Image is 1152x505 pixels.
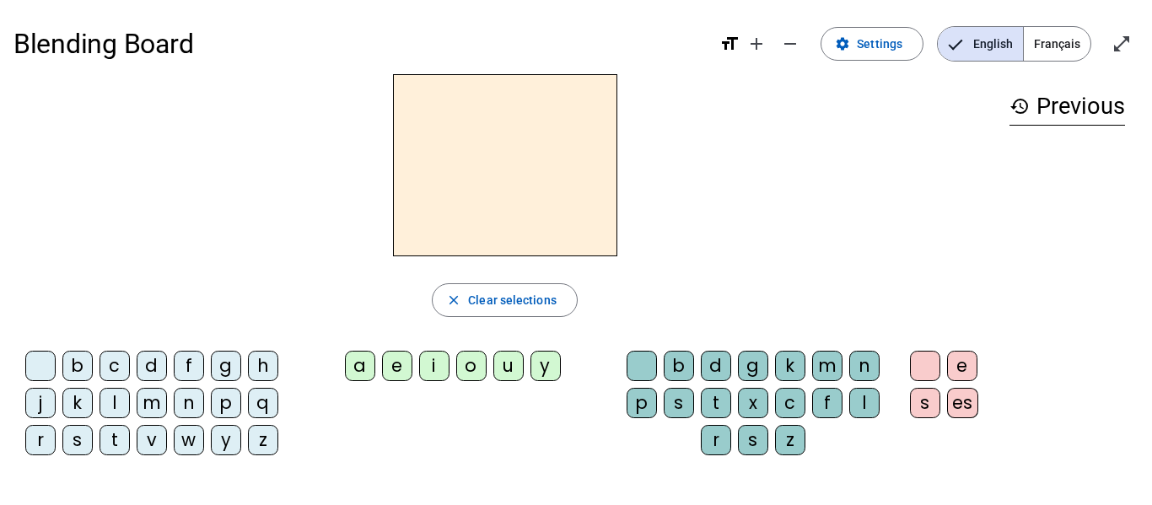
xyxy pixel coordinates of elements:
mat-icon: remove [780,34,800,54]
div: y [211,425,241,455]
mat-icon: close [446,293,461,308]
div: k [775,351,805,381]
span: Settings [857,34,902,54]
div: n [849,351,880,381]
button: Decrease font size [773,27,807,61]
div: y [530,351,561,381]
button: Clear selections [432,283,578,317]
mat-icon: open_in_full [1112,34,1132,54]
div: r [25,425,56,455]
div: b [664,351,694,381]
div: i [419,351,449,381]
mat-icon: add [746,34,767,54]
div: m [137,388,167,418]
div: p [627,388,657,418]
div: b [62,351,93,381]
div: s [664,388,694,418]
div: g [211,351,241,381]
div: d [701,351,731,381]
div: j [25,388,56,418]
div: u [493,351,524,381]
mat-button-toggle-group: Language selection [937,26,1091,62]
span: Français [1024,27,1090,61]
div: t [100,425,130,455]
div: d [137,351,167,381]
button: Enter full screen [1105,27,1139,61]
span: English [938,27,1023,61]
mat-icon: settings [835,36,850,51]
div: q [248,388,278,418]
div: l [100,388,130,418]
div: e [382,351,412,381]
div: f [812,388,842,418]
div: es [947,388,978,418]
h1: Blending Board [13,17,706,71]
div: z [248,425,278,455]
div: z [775,425,805,455]
div: h [248,351,278,381]
div: t [701,388,731,418]
div: x [738,388,768,418]
div: m [812,351,842,381]
button: Increase font size [740,27,773,61]
div: s [910,388,940,418]
span: Clear selections [468,290,557,310]
mat-icon: format_size [719,34,740,54]
div: s [62,425,93,455]
div: s [738,425,768,455]
div: o [456,351,487,381]
div: e [947,351,977,381]
div: c [775,388,805,418]
div: p [211,388,241,418]
div: c [100,351,130,381]
div: n [174,388,204,418]
div: v [137,425,167,455]
div: r [701,425,731,455]
div: w [174,425,204,455]
mat-icon: history [1009,96,1030,116]
div: g [738,351,768,381]
div: a [345,351,375,381]
button: Settings [821,27,923,61]
div: k [62,388,93,418]
div: f [174,351,204,381]
div: l [849,388,880,418]
h3: Previous [1009,88,1125,126]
